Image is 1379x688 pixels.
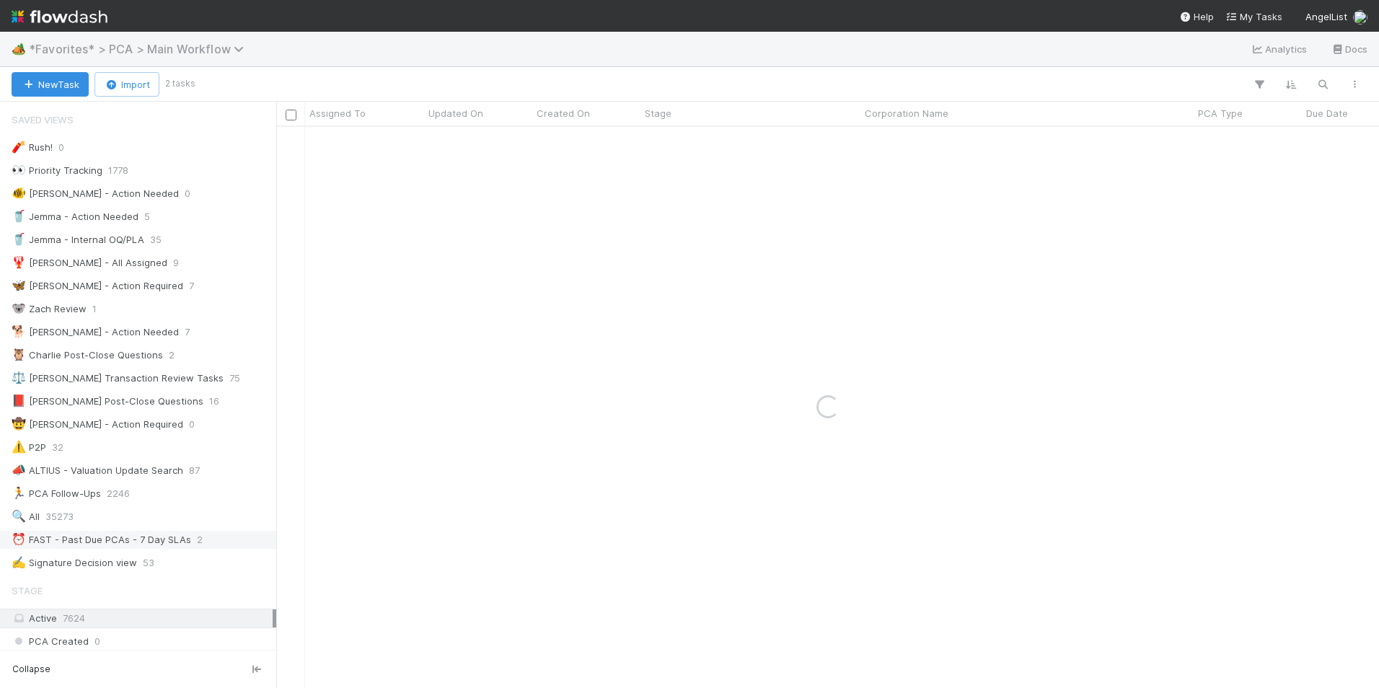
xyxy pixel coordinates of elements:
[12,164,26,176] span: 👀
[92,300,97,318] span: 1
[1225,9,1282,24] a: My Tasks
[165,77,195,90] small: 2 tasks
[189,462,200,480] span: 87
[1353,10,1367,25] img: avatar_487f705b-1efa-4920-8de6-14528bcda38c.png
[428,106,483,120] span: Updated On
[12,302,26,314] span: 🐨
[12,279,26,291] span: 🦋
[12,485,101,503] div: PCA Follow-Ups
[12,346,163,364] div: Charlie Post-Close Questions
[286,110,296,120] input: Toggle All Rows Selected
[12,105,74,134] span: Saved Views
[12,576,43,605] span: Stage
[12,210,26,222] span: 🥤
[29,42,251,56] span: *Favorites* > PCA > Main Workflow
[12,231,144,249] div: Jemma - Internal OQ/PLA
[12,394,26,407] span: 📕
[12,138,53,156] div: Rush!
[865,106,948,120] span: Corporation Name
[12,72,89,97] button: NewTask
[189,277,194,295] span: 7
[1251,40,1308,58] a: Analytics
[12,487,26,499] span: 🏃
[12,438,46,457] div: P2P
[12,233,26,245] span: 🥤
[12,348,26,361] span: 🦉
[12,208,138,226] div: Jemma - Action Needed
[12,510,26,522] span: 🔍
[1306,106,1348,120] span: Due Date
[12,162,102,180] div: Priority Tracking
[94,632,100,650] span: 0
[185,185,190,203] span: 0
[12,508,40,526] div: All
[12,441,26,453] span: ⚠️
[173,254,179,272] span: 9
[12,554,137,572] div: Signature Decision view
[209,392,219,410] span: 16
[309,106,366,120] span: Assigned To
[63,612,85,624] span: 7624
[12,187,26,199] span: 🐠
[169,346,175,364] span: 2
[1305,11,1347,22] span: AngelList
[58,138,64,156] span: 0
[45,508,74,526] span: 35273
[1198,106,1243,120] span: PCA Type
[189,415,195,433] span: 0
[12,325,26,338] span: 🐕
[12,531,191,549] div: FAST - Past Due PCAs - 7 Day SLAs
[229,369,240,387] span: 75
[1331,40,1367,58] a: Docs
[12,663,50,676] span: Collapse
[12,418,26,430] span: 🤠
[537,106,590,120] span: Created On
[12,415,183,433] div: [PERSON_NAME] - Action Required
[12,533,26,545] span: ⏰
[12,256,26,268] span: 🦞
[12,369,224,387] div: [PERSON_NAME] Transaction Review Tasks
[645,106,671,120] span: Stage
[12,464,26,476] span: 📣
[12,4,107,29] img: logo-inverted-e16ddd16eac7371096b0.svg
[12,185,179,203] div: [PERSON_NAME] - Action Needed
[12,323,179,341] div: [PERSON_NAME] - Action Needed
[143,554,154,572] span: 53
[12,609,273,627] div: Active
[12,254,167,272] div: [PERSON_NAME] - All Assigned
[150,231,162,249] span: 35
[107,485,130,503] span: 2246
[108,162,128,180] span: 1778
[52,438,63,457] span: 32
[12,556,26,568] span: ✍️
[1179,9,1214,24] div: Help
[185,323,190,341] span: 7
[94,72,159,97] button: Import
[1225,11,1282,22] span: My Tasks
[144,208,150,226] span: 5
[197,531,203,549] span: 2
[12,277,183,295] div: [PERSON_NAME] - Action Required
[12,141,26,153] span: 🧨
[12,632,89,650] span: PCA Created
[12,300,87,318] div: Zach Review
[12,392,203,410] div: [PERSON_NAME] Post-Close Questions
[12,371,26,384] span: ⚖️
[12,43,26,55] span: 🏕️
[12,462,183,480] div: ALTIUS - Valuation Update Search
